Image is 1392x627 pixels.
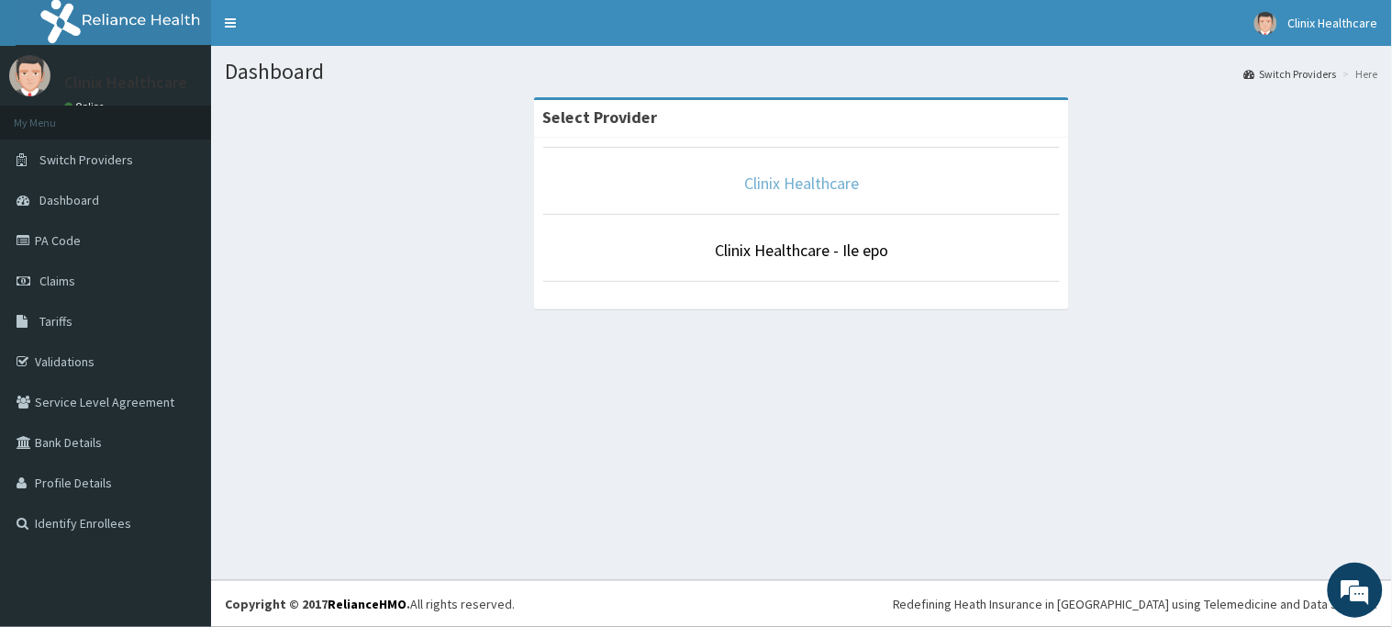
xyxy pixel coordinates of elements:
img: d_794563401_company_1708531726252_794563401 [34,92,74,138]
textarea: Type your message and hit 'Enter' [9,426,350,490]
h1: Dashboard [225,60,1378,84]
span: Switch Providers [39,151,133,168]
a: Switch Providers [1244,66,1337,82]
span: Tariffs [39,313,72,330]
img: User Image [1254,12,1277,35]
div: Redefining Heath Insurance in [GEOGRAPHIC_DATA] using Telemedicine and Data Science! [893,595,1378,613]
strong: Copyright © 2017 . [225,596,410,612]
a: Online [64,100,108,113]
p: Clinix Healthcare [64,74,187,91]
img: User Image [9,55,50,96]
strong: Select Provider [543,106,658,128]
span: Dashboard [39,192,99,208]
span: Clinix Healthcare [1288,15,1378,31]
footer: All rights reserved. [211,580,1392,627]
a: Clinix Healthcare [744,173,859,194]
div: Minimize live chat window [301,9,345,53]
a: RelianceHMO [328,596,406,612]
li: Here [1339,66,1378,82]
span: We're online! [106,194,253,379]
span: Claims [39,273,75,289]
a: Clinix Healthcare - Ile epo [715,240,888,261]
div: Chat with us now [95,103,308,127]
